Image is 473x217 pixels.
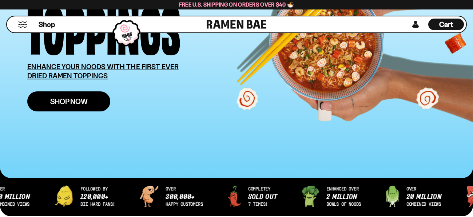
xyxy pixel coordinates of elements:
[179,1,294,8] span: Free U.S. Shipping on Orders over $40 🍜
[50,98,88,105] span: Shop Now
[428,16,464,32] div: Cart
[18,21,28,28] button: Mobile Menu Trigger
[27,91,110,111] a: Shop Now
[27,1,180,51] div: Toppings
[439,20,453,29] span: Cart
[39,20,55,29] span: Shop
[27,62,179,80] u: ENHANCE YOUR NOODS WITH THE FIRST EVER DRIED RAMEN TOPPINGS
[39,19,55,30] a: Shop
